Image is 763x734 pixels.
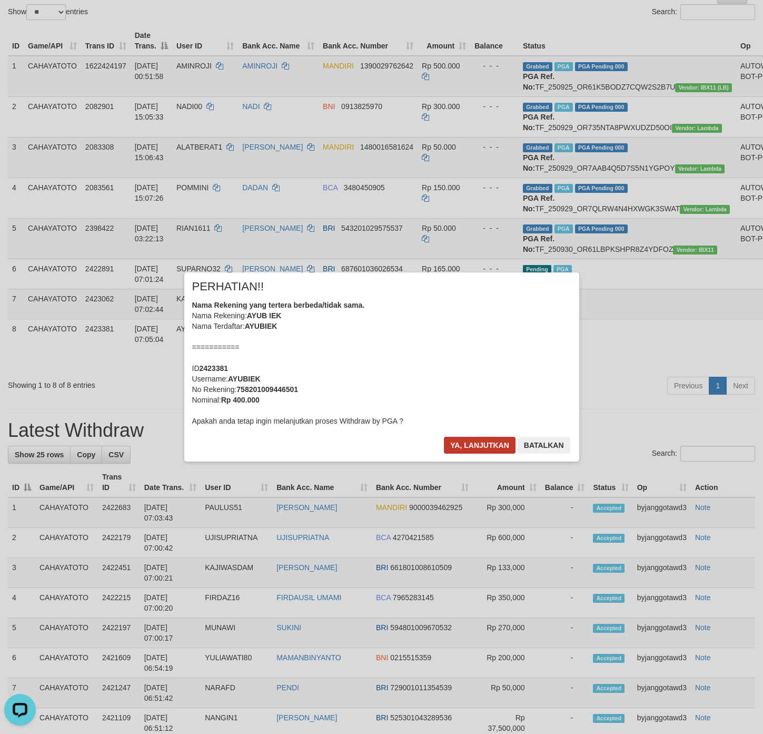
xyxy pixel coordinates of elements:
b: 2423381 [200,364,229,373]
b: AYUBIEK [245,322,278,330]
b: AYUBIEK [228,375,261,383]
div: Nama Rekening: Nama Terdaftar: =========== ID Username: No Rekening: Nominal: Apakah anda tetap i... [192,300,571,426]
button: Open LiveChat chat widget [4,4,36,36]
b: AYUB IEK [247,311,282,320]
b: 758201009446501 [236,385,298,394]
span: PERHATIAN!! [192,281,264,292]
b: Nama Rekening yang tertera berbeda/tidak sama. [192,301,365,309]
button: Batalkan [518,437,570,454]
b: Rp 400.000 [221,396,260,404]
button: Ya, lanjutkan [444,437,516,454]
